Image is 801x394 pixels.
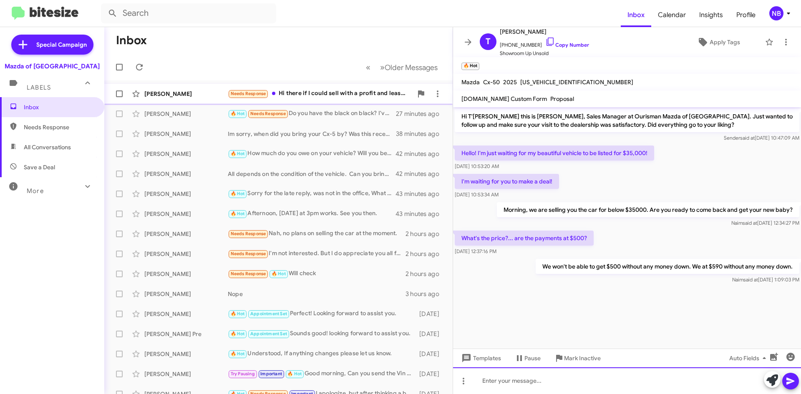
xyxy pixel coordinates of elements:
a: Copy Number [545,42,589,48]
div: [PERSON_NAME] [144,150,228,158]
div: 2 hours ago [406,250,446,258]
button: Next [375,59,443,76]
div: [PERSON_NAME] [144,230,228,238]
div: Sounds good! looking forward to assist you. [228,329,415,339]
a: Calendar [651,3,693,27]
span: 🔥 Hot [231,331,245,336]
span: Save a Deal [24,163,55,171]
span: Mark Inactive [564,351,601,366]
span: 🔥 Hot [231,151,245,156]
span: Needs Response [250,111,286,116]
div: [PERSON_NAME] [144,370,228,378]
div: [PERSON_NAME] [144,310,228,318]
div: [PERSON_NAME] [144,250,228,258]
span: 🔥 Hot [231,191,245,196]
span: Older Messages [385,63,438,72]
div: 43 minutes ago [396,210,446,218]
a: Insights [693,3,730,27]
div: Will check [228,269,406,279]
div: Sorry for the late reply, was not in the office, What time are you available to bring the vehicle... [228,189,396,198]
span: Cx-50 [483,78,500,86]
div: [PERSON_NAME] [144,190,228,198]
div: Nope [228,290,406,298]
span: Appointment Set [250,311,287,316]
div: [DATE] [415,310,446,318]
div: 38 minutes ago [396,130,446,138]
nav: Page navigation example [361,59,443,76]
div: [PERSON_NAME] [144,110,228,118]
span: Auto Fields [729,351,769,366]
span: Needs Response [231,91,266,96]
h1: Inbox [116,34,147,47]
button: NB [762,6,792,20]
a: Special Campaign [11,35,93,55]
a: Inbox [621,3,651,27]
div: 27 minutes ago [396,110,446,118]
div: Perfect! Looking forward to assist you. [228,309,415,319]
button: Apply Tags [675,35,761,50]
p: Hi T'[PERSON_NAME] this is [PERSON_NAME], Sales Manager at Ourisman Mazda of [GEOGRAPHIC_DATA]. J... [455,109,799,132]
span: [DOMAIN_NAME] Custom Form [461,95,547,103]
button: Templates [453,351,508,366]
span: Needs Response [24,123,95,131]
button: Auto Fields [723,351,776,366]
div: I'm not interested. But I do appreciate you all for taking such good care of my car. I'll be in s... [228,249,406,258]
div: Im sorry, when did you bring your Cx-5 by? Was this recent? [228,130,396,138]
span: Pause [524,351,541,366]
span: » [380,62,385,73]
p: Morning, we are selling you the car for below $35000. Are you ready to come back and get your new... [497,202,799,217]
span: Needs Response [231,251,266,256]
div: 2 hours ago [406,270,446,278]
span: said at [740,135,755,141]
span: Needs Response [231,271,266,276]
p: Hello! I'm just waiting for my beautiful vehicle to be listed for $35,000! [455,146,654,161]
span: Showroom Up Unsold [500,49,589,58]
button: Pause [508,351,547,366]
span: 🔥 Hot [231,311,245,316]
span: [DATE] 10:53:20 AM [455,163,499,169]
div: All depends on the condition of the vehicle. Can you bring your vehicle by? [228,170,396,178]
small: 🔥 Hot [461,63,479,70]
div: [PERSON_NAME] [144,290,228,298]
div: Nah, no plans on selling the car at the moment. [228,229,406,238]
span: Appointment Set [250,331,287,336]
div: 2 hours ago [406,230,446,238]
div: Afternoon, [DATE] at 3pm works. See you then. [228,209,396,218]
span: More [27,187,44,195]
span: 2025 [503,78,517,86]
div: Do you have the black on black? I've also been looking at the CX-5 in all black. [228,109,396,118]
div: [PERSON_NAME] Pre [144,330,228,338]
span: Inbox [24,103,95,111]
span: Naim [DATE] 1:09:03 PM [732,276,799,283]
span: 🔥 Hot [272,271,286,276]
span: Special Campaign [36,40,87,49]
div: Hi there if I could sell with a profit and lease a vehicle with you at a lower price then yes [228,89,413,98]
div: [PERSON_NAME] [144,350,228,358]
div: [PERSON_NAME] [144,90,228,98]
div: [PERSON_NAME] [144,130,228,138]
span: [PHONE_NUMBER] [500,37,589,49]
div: 43 minutes ago [396,190,446,198]
button: Previous [361,59,375,76]
p: What's the price?... are the payments at $500? [455,231,594,246]
span: Templates [460,351,501,366]
div: [PERSON_NAME] [144,270,228,278]
div: Mazda of [GEOGRAPHIC_DATA] [5,62,100,70]
span: Proposal [550,95,574,103]
div: 42 minutes ago [396,170,446,178]
div: 42 minutes ago [396,150,446,158]
span: T [486,35,491,48]
div: Understood, If anything changes please let us know. [228,349,415,359]
span: [DATE] 12:37:16 PM [455,248,496,254]
span: said at [743,276,758,283]
div: [DATE] [415,350,446,358]
span: Needs Response [231,231,266,236]
p: I'm waiting for you to make a deal! [455,174,559,189]
span: [US_VEHICLE_IDENTIFICATION_NUMBER] [520,78,633,86]
a: Profile [730,3,762,27]
p: We won't be able to get $500 without any money down. We at $590 without any money down. [536,259,799,274]
span: 🔥 Hot [231,211,245,216]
